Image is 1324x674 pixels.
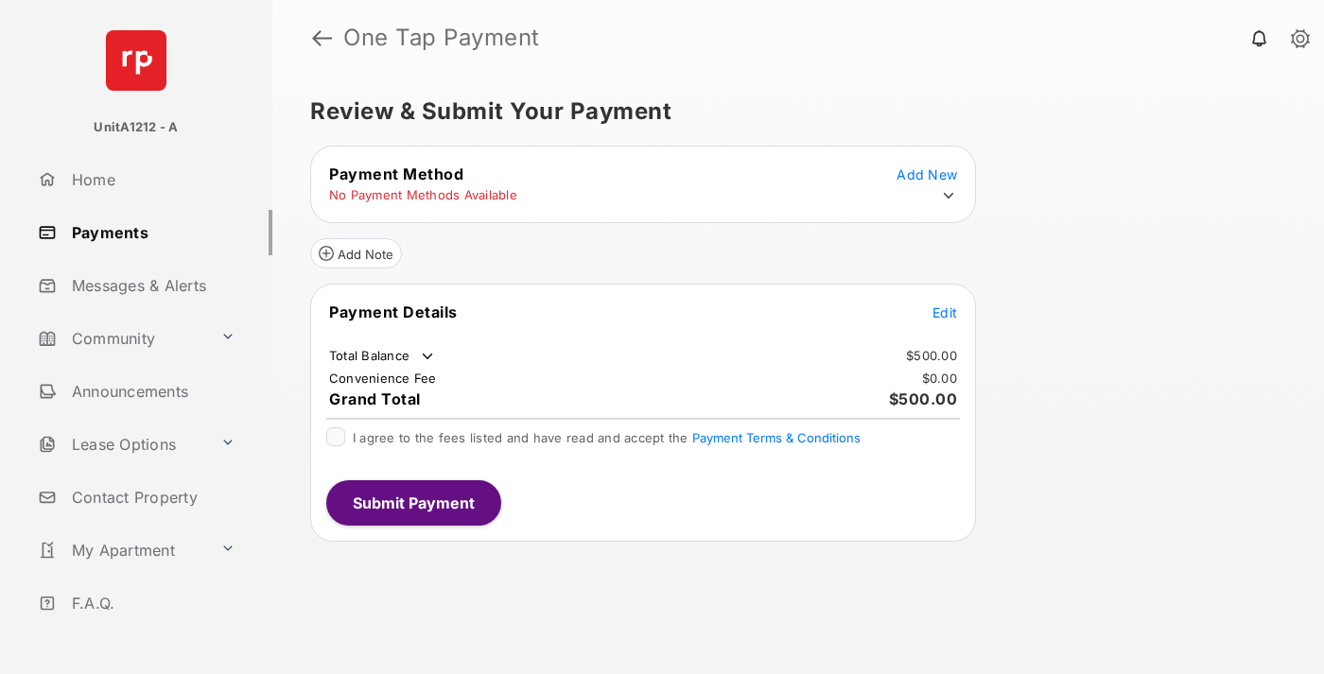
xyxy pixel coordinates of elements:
a: Announcements [30,369,272,414]
button: Submit Payment [326,480,501,526]
a: Contact Property [30,475,272,520]
button: Edit [932,302,957,321]
a: Lease Options [30,422,213,467]
strong: One Tap Payment [343,26,540,49]
span: $500.00 [889,389,958,408]
a: My Apartment [30,527,213,573]
a: Payments [30,210,272,255]
h5: Review & Submit Your Payment [310,100,1271,123]
td: Convenience Fee [328,370,438,387]
td: $500.00 [905,347,958,364]
button: I agree to the fees listed and have read and accept the [692,430,861,445]
img: svg+xml;base64,PHN2ZyB4bWxucz0iaHR0cDovL3d3dy53My5vcmcvMjAwMC9zdmciIHdpZHRoPSI2NCIgaGVpZ2h0PSI2NC... [106,30,166,91]
button: Add New [897,164,957,183]
a: Community [30,316,213,361]
a: F.A.Q. [30,580,272,626]
span: Edit [932,304,957,320]
span: Payment Details [329,302,458,321]
a: Messages & Alerts [30,263,272,308]
td: $0.00 [921,370,958,387]
a: Home [30,157,272,202]
span: Payment Method [329,164,463,183]
p: UnitA1212 - A [94,118,178,137]
span: Grand Total [329,389,421,408]
td: No Payment Methods Available [328,186,518,203]
span: I agree to the fees listed and have read and accept the [353,430,861,445]
button: Add Note [310,238,402,268]
td: Total Balance [328,347,437,366]
span: Add New [897,166,957,182]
